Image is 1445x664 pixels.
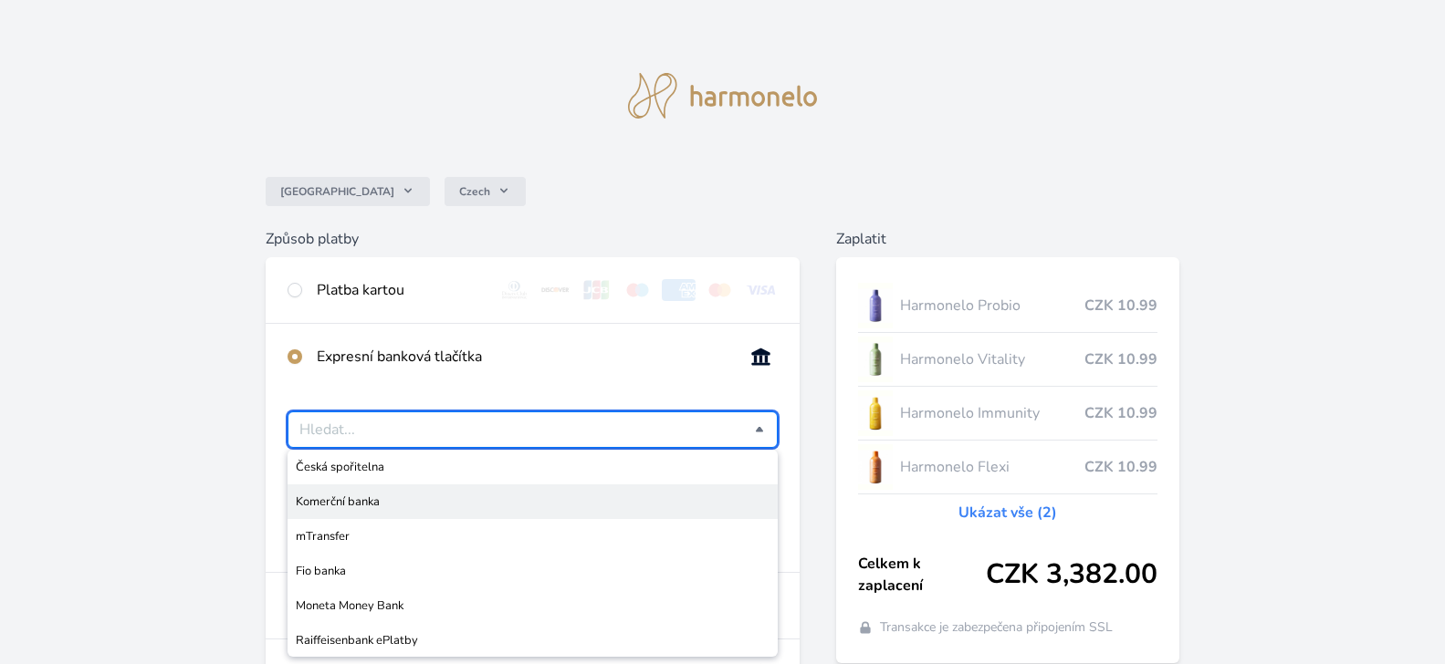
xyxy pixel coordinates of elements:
img: CLEAN_VITALITY_se_stinem_x-lo.jpg [858,337,893,382]
img: CLEAN_PROBIO_se_stinem_x-lo.jpg [858,283,893,328]
img: IMMUNITY_se_stinem_x-lo.jpg [858,390,893,436]
span: CZK 3,382.00 [986,558,1157,591]
span: Harmonelo Vitality [900,348,1085,370]
button: Czech [445,177,526,206]
span: Czech [459,184,490,199]
span: Fio banka [296,562,770,580]
h6: Způsob platby [266,228,800,250]
img: amex.svg [662,279,696,301]
span: Česká spořitelna [296,458,770,476]
img: logo.svg [628,73,818,119]
img: mc.svg [703,279,737,301]
span: Transakce je zabezpečena připojením SSL [880,618,1113,637]
img: maestro.svg [621,279,654,301]
img: onlineBanking_CZ.svg [744,346,778,368]
span: Raiffeisenbank ePlatby [296,631,770,649]
span: CZK 10.99 [1084,348,1157,370]
button: [GEOGRAPHIC_DATA] [266,177,430,206]
img: visa.svg [744,279,778,301]
span: Harmonelo Flexi [900,456,1085,478]
img: jcb.svg [580,279,613,301]
div: Vyberte svou banku [288,411,778,448]
a: Ukázat vše (2) [958,502,1057,524]
h6: Zaplatit [836,228,1180,250]
span: Harmonelo Probio [900,295,1085,316]
input: Česká spořitelnaKomerční bankamTransferFio bankaMoneta Money BankRaiffeisenbank ePlatby [299,419,755,441]
span: mTransfer [296,527,770,545]
span: Harmonelo Immunity [900,402,1085,424]
img: diners.svg [497,279,531,301]
span: CZK 10.99 [1084,295,1157,316]
img: discover.svg [539,279,572,301]
span: Moneta Money Bank [296,597,770,615]
span: CZK 10.99 [1084,456,1157,478]
span: Komerční banka [296,493,770,511]
span: CZK 10.99 [1084,402,1157,424]
img: CLEAN_FLEXI_se_stinem_x-hi_(1)-lo.jpg [858,444,893,490]
span: [GEOGRAPHIC_DATA] [280,184,394,199]
div: Expresní banková tlačítka [317,346,729,368]
div: Platba kartou [317,279,484,301]
span: Celkem k zaplacení [858,553,987,597]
